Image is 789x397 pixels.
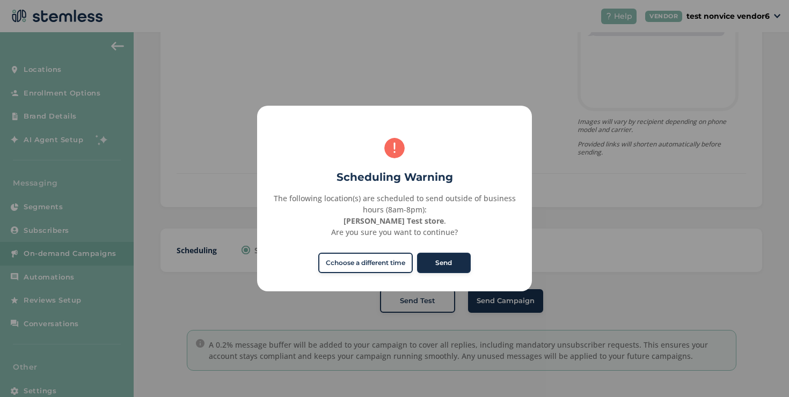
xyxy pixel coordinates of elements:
button: Send [417,253,471,273]
button: Cchoose a different time [318,253,413,273]
h2: Scheduling Warning [257,169,532,185]
iframe: Chat Widget [735,345,789,397]
div: The following location(s) are scheduled to send outside of business hours (8am-8pm): . Are you su... [269,193,520,238]
strong: [PERSON_NAME] Test store [344,216,444,226]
